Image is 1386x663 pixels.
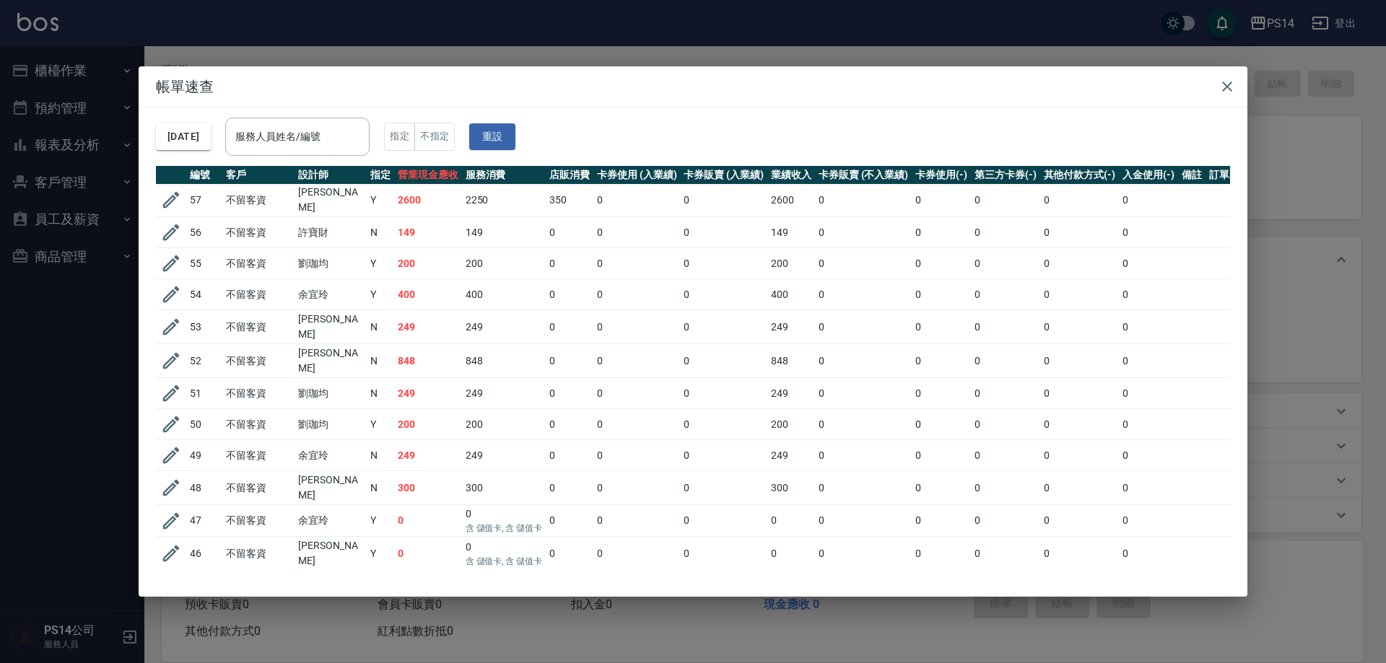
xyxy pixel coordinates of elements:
td: 0 [394,537,462,571]
td: 49 [186,440,222,471]
td: 300 [462,471,546,505]
th: 營業現金應收 [394,166,462,185]
td: 249 [767,440,815,471]
td: 200 [462,409,546,440]
td: [PERSON_NAME] [295,344,367,378]
td: 47 [186,505,222,537]
td: 0 [546,344,593,378]
td: 余宜玲 [295,440,367,471]
td: 0 [1119,310,1178,344]
td: 0 [680,378,767,409]
td: 56 [186,217,222,248]
td: 48 [186,471,222,505]
th: 客戶 [222,166,295,185]
td: 149 [767,217,815,248]
td: 0 [593,378,681,409]
td: 400 [394,279,462,310]
td: 0 [815,440,912,471]
td: 0 [971,217,1040,248]
td: 0 [815,471,912,505]
td: 54 [186,279,222,310]
td: 249 [462,440,546,471]
p: 含 儲值卡, 含 儲值卡 [466,522,543,535]
td: 0 [394,505,462,537]
td: 350 [546,183,593,217]
th: 設計師 [295,166,367,185]
th: 服務消費 [462,166,546,185]
td: 848 [462,344,546,378]
td: N [367,378,394,409]
td: 0 [546,505,593,537]
td: 不留客資 [222,248,295,279]
td: 不留客資 [222,378,295,409]
button: [DATE] [156,123,211,150]
td: 249 [394,440,462,471]
td: 400 [462,279,546,310]
td: 0 [593,505,681,537]
th: 編號 [186,166,222,185]
p: 含 儲值卡, 含 儲值卡 [466,555,543,568]
td: Y [367,248,394,279]
th: 卡券販賣 (入業績) [680,166,767,185]
td: 57 [186,183,222,217]
td: 0 [1040,217,1120,248]
td: 余宜玲 [295,505,367,537]
td: 51 [186,378,222,409]
td: 0 [1040,344,1120,378]
td: 0 [971,505,1040,537]
td: 848 [394,344,462,378]
th: 指定 [367,166,394,185]
td: 0 [593,440,681,471]
td: 0 [1040,248,1120,279]
td: 0 [971,183,1040,217]
td: 0 [815,505,912,537]
td: 0 [593,248,681,279]
td: 不留客資 [222,409,295,440]
td: 0 [593,183,681,217]
td: 0 [912,217,971,248]
td: 0 [1040,310,1120,344]
td: 0 [971,378,1040,409]
td: 0 [462,537,546,571]
td: 0 [912,183,971,217]
td: 300 [767,471,815,505]
td: 249 [394,310,462,344]
td: 許寶財 [295,217,367,248]
td: 0 [815,183,912,217]
td: 0 [593,344,681,378]
td: [PERSON_NAME] [295,471,367,505]
td: 53 [186,310,222,344]
td: 0 [815,409,912,440]
td: 0 [1040,279,1120,310]
td: 0 [680,183,767,217]
td: 55 [186,248,222,279]
td: 249 [462,310,546,344]
td: Y [367,183,394,217]
td: 不留客資 [222,217,295,248]
td: N [367,310,394,344]
td: 0 [815,248,912,279]
td: 0 [546,409,593,440]
td: 0 [593,537,681,571]
td: Y [367,279,394,310]
td: 0 [1119,183,1178,217]
td: Y [367,409,394,440]
th: 其他付款方式(-) [1040,166,1120,185]
td: Y [367,505,394,537]
td: 200 [394,248,462,279]
td: 0 [912,279,971,310]
td: 0 [1040,505,1120,537]
td: [PERSON_NAME] [295,310,367,344]
td: 300 [394,471,462,505]
button: 指定 [384,123,415,151]
td: 0 [912,248,971,279]
td: 0 [971,440,1040,471]
td: 0 [1119,505,1178,537]
td: 2600 [767,183,815,217]
td: 52 [186,344,222,378]
td: 2250 [462,183,546,217]
th: 卡券使用 (入業績) [593,166,681,185]
td: 0 [1040,183,1120,217]
td: 249 [394,378,462,409]
td: [PERSON_NAME] [295,183,367,217]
